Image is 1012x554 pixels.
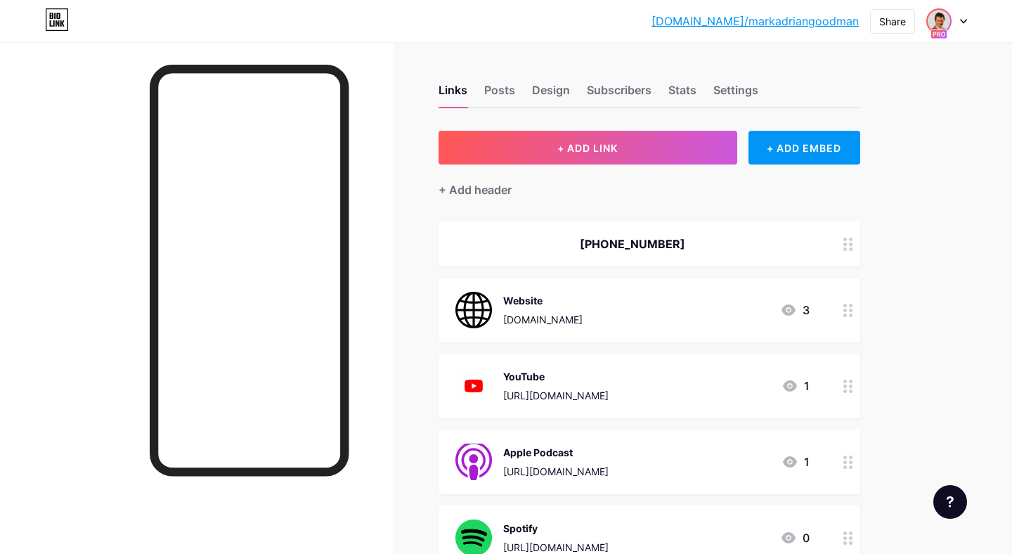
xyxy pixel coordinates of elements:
[455,368,492,404] img: YouTube
[928,10,950,32] img: thelegalpodcast
[503,521,609,536] div: Spotify
[651,13,859,30] a: [DOMAIN_NAME]/markadriangoodman
[557,142,618,154] span: + ADD LINK
[455,444,492,480] img: Apple Podcast
[587,82,651,107] div: Subscribers
[503,464,609,479] div: [URL][DOMAIN_NAME]
[668,82,696,107] div: Stats
[532,82,570,107] div: Design
[439,82,467,107] div: Links
[780,302,810,318] div: 3
[748,131,860,165] div: + ADD EMBED
[781,453,810,470] div: 1
[439,131,737,165] button: + ADD LINK
[455,292,492,328] img: Website
[503,293,583,308] div: Website
[879,14,906,29] div: Share
[503,312,583,327] div: [DOMAIN_NAME]
[484,82,515,107] div: Posts
[455,236,810,252] div: [PHONE_NUMBER]
[503,445,609,460] div: Apple Podcast
[503,388,609,403] div: [URL][DOMAIN_NAME]
[781,378,810,394] div: 1
[713,82,758,107] div: Settings
[439,181,512,198] div: + Add header
[503,369,609,384] div: YouTube
[780,529,810,546] div: 0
